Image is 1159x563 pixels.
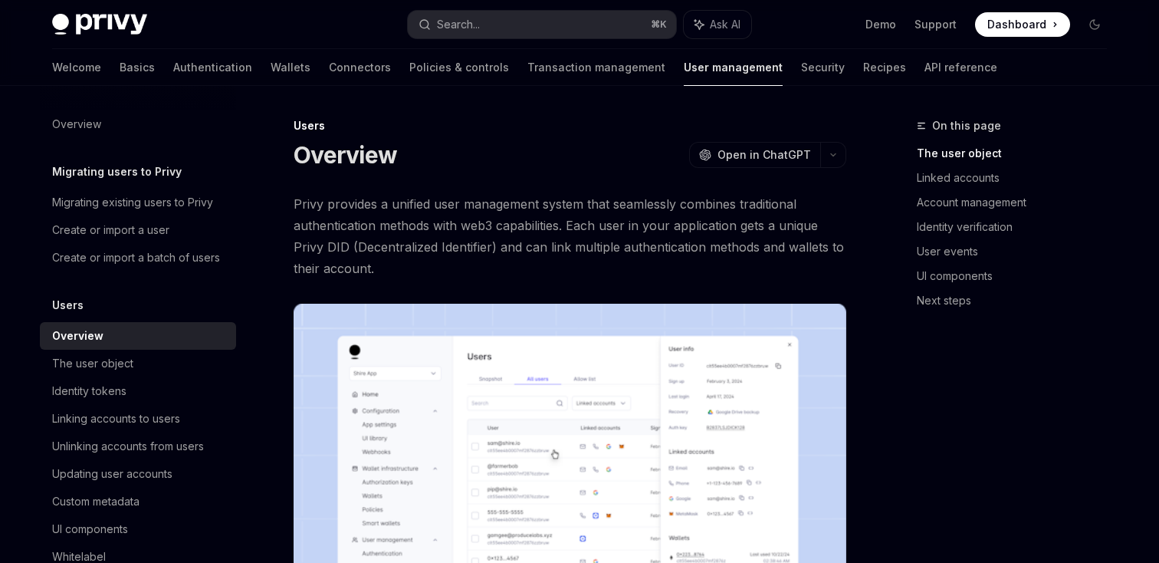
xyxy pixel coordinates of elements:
[917,288,1119,313] a: Next steps
[40,377,236,405] a: Identity tokens
[865,17,896,32] a: Demo
[52,410,180,428] div: Linking accounts to users
[689,142,820,168] button: Open in ChatGPT
[52,354,133,373] div: The user object
[173,49,252,86] a: Authentication
[710,17,740,32] span: Ask AI
[294,193,846,279] span: Privy provides a unified user management system that seamlessly combines traditional authenticati...
[40,460,236,488] a: Updating user accounts
[40,405,236,433] a: Linking accounts to users
[40,216,236,244] a: Create or import a user
[52,492,140,511] div: Custom metadata
[1082,12,1107,37] button: Toggle dark mode
[409,49,509,86] a: Policies & controls
[52,327,103,345] div: Overview
[40,488,236,515] a: Custom metadata
[40,433,236,460] a: Unlinking accounts from users
[408,11,676,38] button: Search...⌘K
[52,296,84,314] h5: Users
[914,17,957,32] a: Support
[52,193,213,212] div: Migrating existing users to Privy
[52,437,204,456] div: Unlinking accounts from users
[120,49,155,86] a: Basics
[437,15,480,34] div: Search...
[527,49,665,86] a: Transaction management
[801,49,845,86] a: Security
[917,264,1119,288] a: UI components
[52,49,101,86] a: Welcome
[917,166,1119,190] a: Linked accounts
[924,49,997,86] a: API reference
[52,249,220,267] div: Create or import a batch of users
[684,11,751,38] button: Ask AI
[684,49,783,86] a: User management
[917,141,1119,166] a: The user object
[40,189,236,216] a: Migrating existing users to Privy
[52,115,101,133] div: Overview
[40,322,236,350] a: Overview
[863,49,906,86] a: Recipes
[40,110,236,138] a: Overview
[917,215,1119,239] a: Identity verification
[40,515,236,543] a: UI components
[294,141,397,169] h1: Overview
[52,14,147,35] img: dark logo
[975,12,1070,37] a: Dashboard
[52,465,172,483] div: Updating user accounts
[917,190,1119,215] a: Account management
[271,49,310,86] a: Wallets
[651,18,667,31] span: ⌘ K
[52,520,128,538] div: UI components
[52,163,182,181] h5: Migrating users to Privy
[917,239,1119,264] a: User events
[932,117,1001,135] span: On this page
[52,382,126,400] div: Identity tokens
[717,147,811,163] span: Open in ChatGPT
[294,118,846,133] div: Users
[40,350,236,377] a: The user object
[987,17,1046,32] span: Dashboard
[40,244,236,272] a: Create or import a batch of users
[329,49,391,86] a: Connectors
[52,221,169,239] div: Create or import a user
